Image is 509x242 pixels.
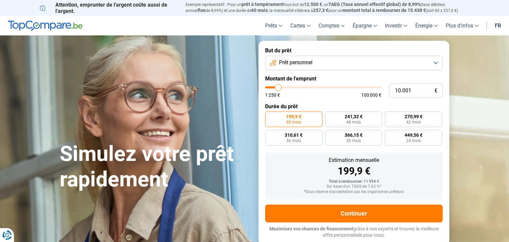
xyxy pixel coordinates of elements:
[279,59,312,66] span: Prêt personnel
[270,166,437,176] div: 199,9 €
[346,139,361,143] span: 30 mois
[434,88,437,94] span: €
[8,21,83,31] img: TopCompare
[406,120,421,124] span: 42 mois
[345,133,363,137] span: 366,15 €
[286,120,301,124] span: 60 mois
[345,114,363,119] span: 241,32 €
[314,16,349,35] a: Comptes
[198,8,206,13] span: fixe
[265,75,443,82] label: Montant de l'emprunt
[491,16,505,35] a: fr
[251,8,268,13] span: 60 mois
[286,139,301,143] span: 36 mois
[269,226,353,231] span: Maximisez vos chances de financement
[381,16,411,35] a: Investir
[286,114,301,119] span: 199,9 €
[270,190,437,194] div: *Sous réserve d'acceptation par les organismes prêteurs
[313,8,328,13] span: 257,3 €
[60,141,251,192] h1: Simulez votre prêt rapidement
[346,120,361,124] span: 48 mois
[265,56,443,70] button: Prêt personnel
[265,205,443,222] button: Continuer
[186,2,469,14] p: Exemple représentatif : Pour un tous but de , un (taux débiteur annuel de 8,99%) et une durée de ...
[265,47,443,54] label: But du prêt
[405,114,423,119] span: 270,99 €
[349,16,381,35] a: Épargne
[265,226,443,239] p: grâce à nos experts et trouvez la meilleure offre personnalisée pour vous.
[40,2,178,14] p: Attention, emprunter de l'argent coûte aussi de l'argent.
[328,2,421,7] span: TAEG (Taux annuel effectif global) de 8,99%
[270,179,437,184] div: Total à rembourser: 11 994 €
[411,16,442,35] a: Énergie
[304,2,322,7] span: 12.500 €
[270,158,437,163] div: Estimation mensuelle
[405,133,423,137] span: 449,56 €
[242,2,284,7] span: prêt à tempérament
[406,139,421,143] span: 24 mois
[261,16,286,35] a: Prêts
[286,16,314,35] a: Cartes
[342,8,426,13] span: montant total à rembourser de 15.438 €
[270,184,437,189] div: Sur base d'un TAEG de 7.65 %*
[285,133,303,137] span: 310,61 €
[265,103,443,110] label: Durée du prêt
[361,93,381,97] span: 100 000 €
[265,93,280,97] span: 1 250 €
[442,16,482,35] a: Plus d'infos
